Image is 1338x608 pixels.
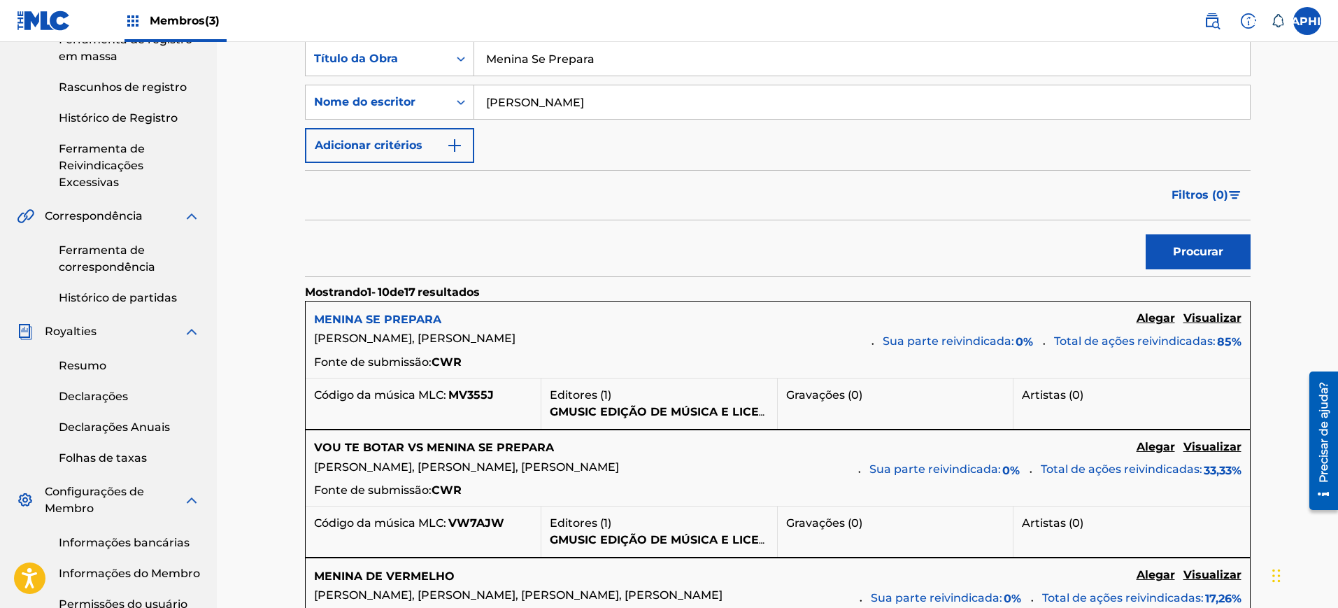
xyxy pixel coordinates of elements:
font: ) [608,516,611,530]
img: filtro [1229,191,1241,199]
a: Histórico de partidas [59,290,200,306]
font: Artistas ( [1022,516,1072,530]
font: Informações bancárias [59,536,190,549]
font: Royalties [45,325,97,338]
a: Folhas de taxas [59,450,200,467]
font: Título da Obra [314,52,398,65]
font: % [1232,592,1241,605]
font: Sua parte reivindicada: [883,334,1014,348]
font: Correspondência [45,209,143,222]
font: Sua parte reivindicada: [869,462,1001,476]
font: Total de ações reivindicadas: [1054,334,1216,348]
font: 85 [1217,335,1232,348]
font: 0 [1002,464,1010,477]
font: - [371,285,376,299]
font: Ferramenta de correspondência [59,243,155,274]
font: % [1023,335,1033,348]
a: Informações bancárias [59,535,200,551]
iframe: Widget de bate-papo [1268,541,1338,608]
font: Visualizar [1183,568,1241,581]
font: ) [859,516,862,530]
font: Código da música MLC: [314,388,446,402]
button: Procurar [1146,234,1251,269]
font: 0 [851,516,859,530]
font: Mostrando [305,285,367,299]
font: Visualizar [1183,440,1241,453]
font: 0 [1004,592,1011,605]
font: Resumo [59,359,106,372]
button: Adicionar critérios [305,128,474,163]
font: 17,26 [1205,592,1232,605]
font: Declarações [59,390,128,403]
font: % [1232,335,1241,348]
font: 0 [851,388,859,402]
font: ) [859,388,862,402]
a: Declarações [59,388,200,405]
img: expandir [183,208,200,225]
img: procurar [1204,13,1220,29]
font: Visualizar [1183,311,1241,325]
font: Ferramenta de Reivindicações Excessivas [59,142,145,189]
font: ) [1080,388,1083,402]
div: Ajuda [1234,7,1262,35]
font: Membros [150,14,205,27]
font: Histórico de Registro [59,111,178,125]
a: Ferramenta de registro em massa [59,31,200,65]
font: 0 [1216,188,1224,202]
font: Total de ações reivindicadas: [1042,591,1204,605]
font: Declarações Anuais [59,420,170,434]
font: Fonte de submissão: [314,355,432,369]
font: 1 [367,285,371,299]
img: expandir [183,492,200,509]
font: Rascunhos de registro [59,80,187,94]
font: Alegar [1137,311,1175,325]
font: 33,33 [1204,464,1232,477]
font: Informações do Membro [59,567,200,580]
iframe: Centro de Recursos [1299,366,1338,516]
font: Artistas ( [1022,388,1072,402]
font: [PERSON_NAME], [PERSON_NAME], [PERSON_NAME] [314,460,619,474]
font: [PERSON_NAME], [PERSON_NAME] [314,332,515,345]
a: Pesquisa pública [1198,7,1226,35]
font: Gravações ( [786,388,851,402]
font: Editores ( [550,388,604,402]
h5: MENINA DE VERMELHO [314,568,455,585]
font: MV355J [448,388,494,402]
font: Código da música MLC: [314,516,446,530]
form: Formulário de Pesquisa [305,41,1251,276]
font: 0 [1072,388,1080,402]
font: VOU TE BOTAR VS MENINA SE PREPARA [314,441,554,454]
div: Menu do usuário [1293,7,1321,35]
font: 10 [378,285,390,299]
a: Declarações Anuais [59,419,200,436]
h5: VOU TE BOTAR VS MENINA SE PREPARA [314,439,554,456]
img: Logotipo da MLC [17,10,71,31]
font: GMUSIC EDIÇÃO DE MÚSICA E LICENCIAMENTO [550,405,832,418]
img: Royalties [17,323,34,340]
font: Gravações ( [786,516,851,530]
font: Editores ( [550,516,604,530]
font: Adicionar critérios [315,139,422,152]
font: % [1232,464,1241,477]
img: Configurações de Membro [17,492,34,509]
font: resultados [418,285,480,299]
font: Procurar [1173,245,1223,258]
font: CWR [432,355,462,369]
font: Alegar [1137,568,1175,581]
font: GMUSIC EDIÇÃO DE MÚSICA E LICENCIAMENTO [550,533,832,546]
a: Visualizar [1183,567,1241,586]
a: Informações do Membro [59,565,200,582]
font: 17 [404,285,415,299]
font: 0 [1072,516,1080,530]
a: Visualizar [1183,310,1241,329]
a: Visualizar [1183,439,1241,458]
a: Resumo [59,358,200,374]
font: Total de ações reivindicadas: [1041,462,1202,476]
font: de [390,285,404,299]
font: Sua parte reivindicada: [871,591,1002,605]
a: Ferramenta de correspondência [59,242,200,276]
font: % [1010,464,1020,477]
a: Ferramenta de Reivindicações Excessivas [59,141,200,191]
